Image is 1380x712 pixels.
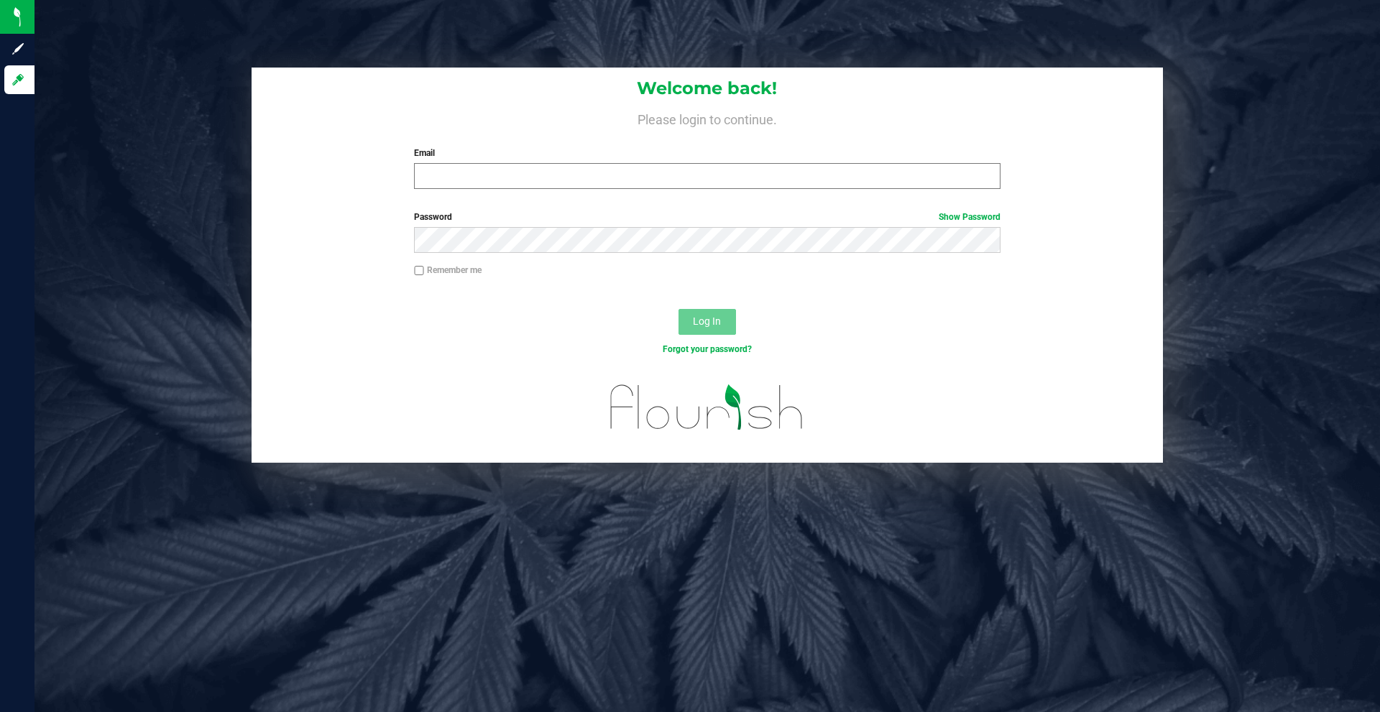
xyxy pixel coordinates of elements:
[414,266,424,276] input: Remember me
[11,42,25,56] inline-svg: Sign up
[414,212,452,222] span: Password
[11,73,25,87] inline-svg: Log in
[414,264,482,277] label: Remember me
[414,147,1000,159] label: Email
[693,315,721,327] span: Log In
[939,212,1000,222] a: Show Password
[252,79,1163,98] h1: Welcome back!
[663,344,752,354] a: Forgot your password?
[252,109,1163,126] h4: Please login to continue.
[678,309,736,335] button: Log In
[593,371,821,444] img: flourish_logo.svg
